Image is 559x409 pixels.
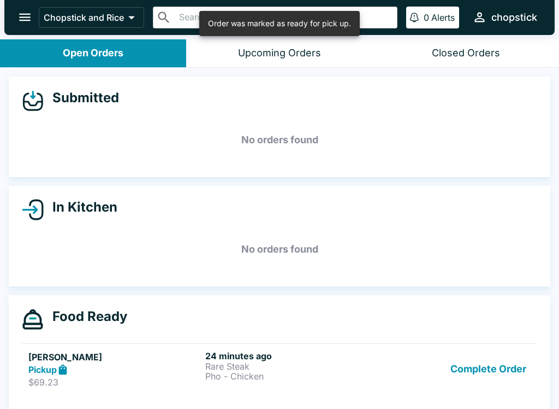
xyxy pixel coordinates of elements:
div: Closed Orders [432,47,500,60]
button: open drawer [11,3,39,31]
h6: 24 minutes ago [205,350,378,361]
p: Chopstick and Rice [44,12,124,23]
div: Open Orders [63,47,123,60]
p: 0 [424,12,429,23]
button: chopstick [468,5,542,29]
h5: [PERSON_NAME] [28,350,201,364]
div: chopstick [491,11,537,24]
div: Upcoming Orders [238,47,321,60]
a: [PERSON_NAME]Pickup$69.2324 minutes agoRare SteakPho - ChickenComplete Order [22,343,537,395]
h5: No orders found [22,120,537,160]
h4: In Kitchen [44,199,117,215]
button: Complete Order [446,350,531,388]
p: $69.23 [28,377,201,388]
div: Order was marked as ready for pick up. [208,14,351,33]
h4: Food Ready [44,308,127,325]
p: Pho - Chicken [205,371,378,381]
p: Alerts [431,12,455,23]
strong: Pickup [28,364,57,375]
p: Rare Steak [205,361,378,371]
input: Search orders by name or phone number [176,10,393,25]
h4: Submitted [44,90,119,106]
button: Chopstick and Rice [39,7,144,28]
h5: No orders found [22,230,537,269]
